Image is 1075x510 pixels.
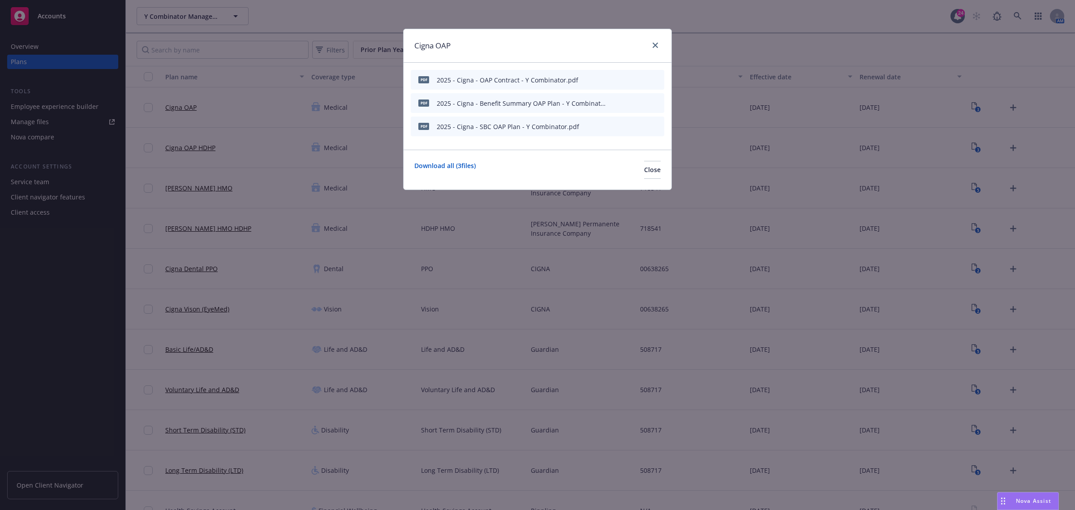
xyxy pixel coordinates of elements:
[650,40,661,51] a: close
[437,122,579,131] div: 2025 - Cigna - SBC OAP Plan - Y Combinator.pdf
[638,75,646,85] button: preview file
[624,122,631,131] button: download file
[437,99,608,108] div: 2025 - Cigna - Benefit Summary OAP Plan - Y Combinator.pdf
[418,99,429,106] span: pdf
[638,122,646,131] button: preview file
[1016,497,1051,505] span: Nova Assist
[998,493,1009,510] div: Drag to move
[418,76,429,83] span: pdf
[624,75,631,85] button: download file
[654,122,661,131] button: archive file
[644,161,661,179] button: Close
[437,75,578,85] div: 2025 - Cigna - OAP Contract - Y Combinator.pdf
[654,75,661,85] button: archive file
[997,492,1059,510] button: Nova Assist
[654,99,661,108] button: archive file
[418,123,429,130] span: pdf
[638,99,646,108] button: preview file
[624,99,631,108] button: download file
[644,165,661,174] span: Close
[414,161,476,179] a: Download all ( 3 files)
[414,40,451,52] h1: Cigna OAP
